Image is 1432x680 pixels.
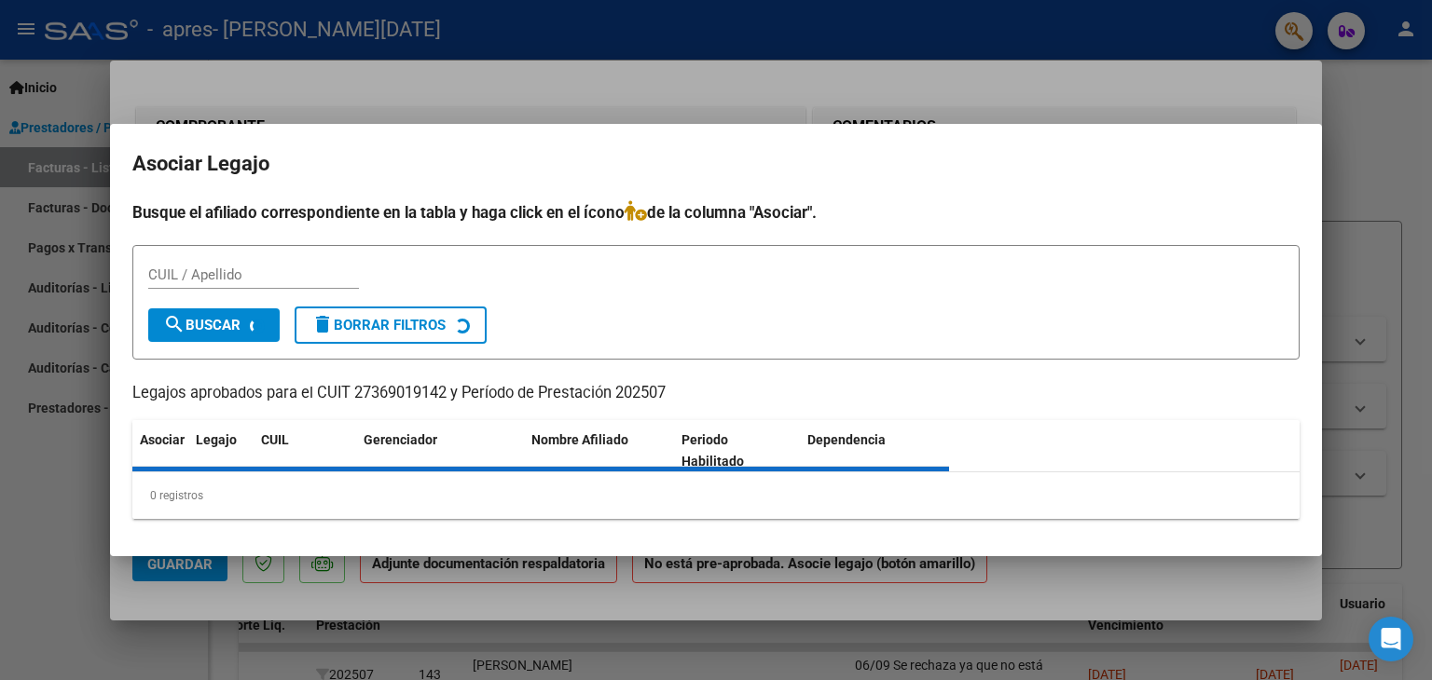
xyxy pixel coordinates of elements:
p: Legajos aprobados para el CUIT 27369019142 y Período de Prestación 202507 [132,382,1300,405]
span: Legajo [196,432,237,447]
div: Open Intercom Messenger [1369,617,1413,661]
span: CUIL [261,432,289,447]
mat-icon: delete [311,313,334,335]
mat-icon: search [163,313,186,335]
datatable-header-cell: Dependencia [800,420,950,482]
h2: Asociar Legajo [132,146,1300,182]
button: Buscar [148,308,280,342]
span: Nombre Afiliado [531,432,628,447]
datatable-header-cell: Legajo [188,420,254,482]
datatable-header-cell: CUIL [254,420,356,482]
span: Periodo Habilitado [682,432,744,469]
div: 0 registros [132,472,1300,519]
span: Dependencia [807,432,886,447]
datatable-header-cell: Nombre Afiliado [524,420,674,482]
h4: Busque el afiliado correspondiente en la tabla y haga click en el ícono de la columna "Asociar". [132,200,1300,224]
span: Buscar [163,317,241,333]
span: Gerenciador [364,432,437,447]
span: Asociar [140,432,185,447]
span: Borrar Filtros [311,317,446,333]
datatable-header-cell: Periodo Habilitado [674,420,800,482]
button: Borrar Filtros [295,306,487,344]
datatable-header-cell: Asociar [132,420,188,482]
datatable-header-cell: Gerenciador [356,420,524,482]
